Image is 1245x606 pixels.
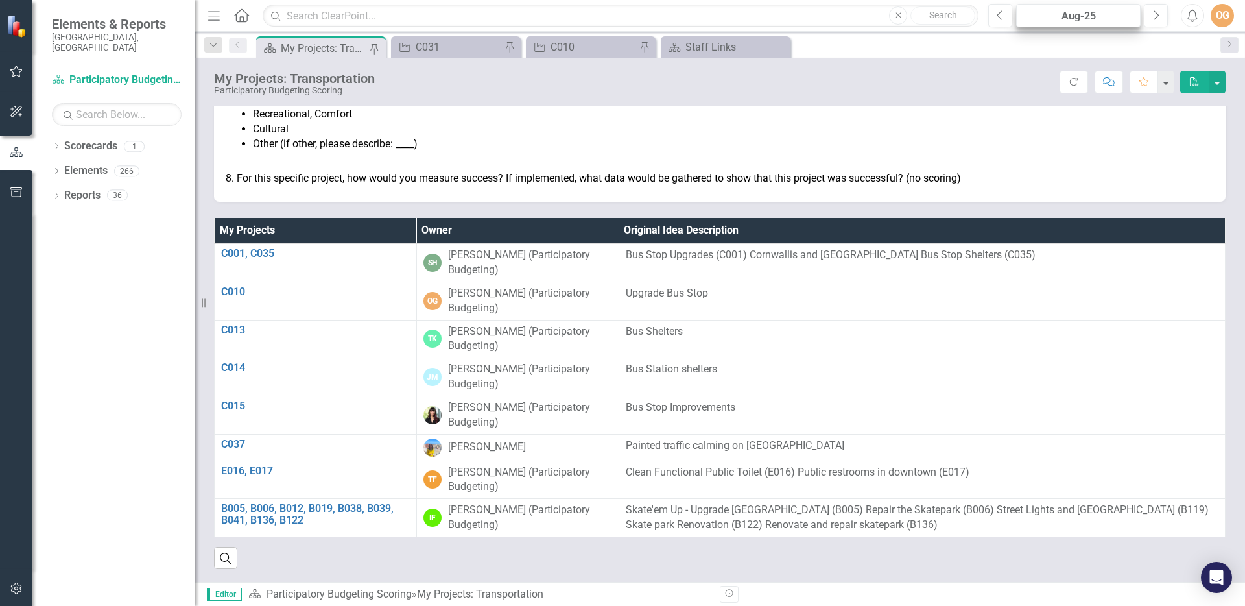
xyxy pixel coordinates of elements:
[281,40,366,56] div: My Projects: Transportation
[423,292,442,310] div: OG
[215,434,417,461] td: Double-Click to Edit Right Click for Context Menu
[626,466,969,478] span: Clean Functional Public Toilet (E016) Public restrooms in downtown (E017)
[207,588,242,601] span: Editor
[417,588,543,600] div: My Projects: Transportation
[929,10,957,20] span: Search
[619,396,1225,434] td: Double-Click to Edit
[214,86,375,95] div: Participatory Budgeting Scoring
[215,244,417,282] td: Double-Click to Edit Right Click for Context Menu
[416,396,619,434] td: Double-Click to Edit
[423,509,442,527] div: IF
[215,320,417,358] td: Double-Click to Edit Right Click for Context Menu
[626,401,735,413] span: Bus Stop Improvements
[253,138,418,150] span: Other (if other, please describe: ____)
[416,282,619,320] td: Double-Click to Edit
[124,141,145,152] div: 1
[626,325,683,337] span: Bus Shelters
[664,39,787,55] a: Staff Links
[215,282,417,320] td: Double-Click to Edit Right Click for Context Menu
[619,244,1225,282] td: Double-Click to Edit
[619,358,1225,396] td: Double-Click to Edit
[64,139,117,154] a: Scorecards
[619,434,1225,461] td: Double-Click to Edit
[221,465,410,477] a: E016, E017
[237,172,961,184] span: For this specific project, how would you measure success? If implemented, what data would be gath...
[221,400,410,412] a: C015
[448,362,612,392] div: [PERSON_NAME] (Participatory Budgeting)
[448,440,526,455] div: [PERSON_NAME]
[423,439,442,457] img: Yvette Jackson
[253,108,352,120] span: Recreational, Comfort
[64,164,108,178] a: Elements
[221,248,410,260] a: C001, C035
[221,439,410,450] a: C037
[910,6,975,25] button: Search
[619,461,1225,499] td: Double-Click to Edit
[416,244,619,282] td: Double-Click to Edit
[619,282,1225,320] td: Double-Click to Edit
[221,286,410,298] a: C010
[52,103,182,126] input: Search Below...
[448,400,612,430] div: [PERSON_NAME] (Participatory Budgeting)
[626,503,1209,531] span: Skate'em Up - Upgrade [GEOGRAPHIC_DATA] (B005) Repair the Skatepark (B006) Street Lights and [GEO...
[685,39,787,55] div: Staff Links
[619,320,1225,358] td: Double-Click to Edit
[1201,562,1232,593] div: Open Intercom Messenger
[263,5,978,27] input: Search ClearPoint...
[448,286,612,316] div: [PERSON_NAME] (Participatory Budgeting)
[551,39,636,55] div: C010
[626,439,844,452] span: Painted traffic calming on [GEOGRAPHIC_DATA]
[416,358,619,396] td: Double-Click to Edit
[626,248,1036,261] span: Bus Stop Upgrades (C001) Cornwallis and [GEOGRAPHIC_DATA] Bus Stop Shelters (C035)
[248,587,710,602] div: »
[107,190,128,201] div: 36
[267,588,412,600] a: Participatory Budgeting Scoring
[423,254,442,272] div: SH
[448,503,612,533] div: [PERSON_NAME] (Participatory Budgeting)
[416,461,619,499] td: Double-Click to Edit
[1211,4,1234,27] button: OG
[1021,8,1136,24] div: Aug-25
[448,248,612,278] div: [PERSON_NAME] (Participatory Budgeting)
[6,15,29,38] img: ClearPoint Strategy
[423,406,442,424] img: Amanda Connell
[64,188,101,203] a: Reports
[448,465,612,495] div: [PERSON_NAME] (Participatory Budgeting)
[215,396,417,434] td: Double-Click to Edit Right Click for Context Menu
[448,324,612,354] div: [PERSON_NAME] (Participatory Budgeting)
[423,330,442,348] div: TK
[529,39,636,55] a: C010
[423,368,442,386] div: JM
[1016,4,1141,27] button: Aug-25
[416,434,619,461] td: Double-Click to Edit
[114,165,139,176] div: 266
[215,461,417,499] td: Double-Click to Edit Right Click for Context Menu
[394,39,501,55] a: C031
[416,499,619,537] td: Double-Click to Edit
[52,16,182,32] span: Elements & Reports
[416,320,619,358] td: Double-Click to Edit
[215,499,417,537] td: Double-Click to Edit Right Click for Context Menu
[416,39,501,55] div: C031
[626,363,717,375] span: Bus Station shelters
[214,71,375,86] div: My Projects: Transportation
[221,324,410,336] a: C013
[253,123,289,135] span: Cultural
[626,287,708,299] span: Upgrade Bus Stop
[215,358,417,396] td: Double-Click to Edit Right Click for Context Menu
[619,499,1225,537] td: Double-Click to Edit
[221,503,410,526] a: B005, B006, B012, B019, B038, B039, B041, B136, B122
[221,362,410,374] a: C014
[52,73,182,88] a: Participatory Budgeting Scoring
[52,32,182,53] small: [GEOGRAPHIC_DATA], [GEOGRAPHIC_DATA]
[423,470,442,489] div: TF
